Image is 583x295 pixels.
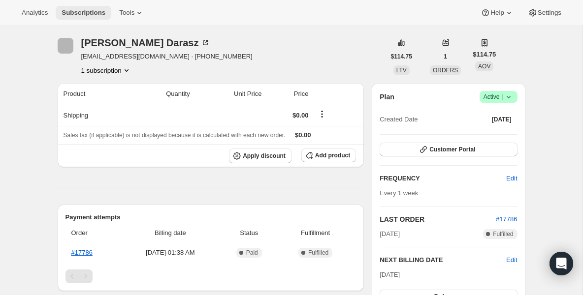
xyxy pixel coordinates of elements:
[380,174,506,183] h2: FREQUENCY
[292,112,309,119] span: $0.00
[496,215,517,223] a: #17786
[295,131,311,139] span: $0.00
[81,38,211,48] div: [PERSON_NAME] Darasz
[243,152,286,160] span: Apply discount
[506,255,517,265] button: Edit
[58,105,130,126] th: Shipping
[65,212,356,222] h2: Payment attempts
[22,9,48,17] span: Analytics
[380,115,418,124] span: Created Date
[496,214,517,224] button: #17786
[65,222,121,244] th: Order
[490,9,504,17] span: Help
[486,113,518,126] button: [DATE]
[81,65,131,75] button: Product actions
[550,252,573,275] div: Open Intercom Messenger
[223,228,275,238] span: Status
[123,228,217,238] span: Billing date
[478,63,490,70] span: AOV
[380,271,400,278] span: [DATE]
[119,9,134,17] span: Tools
[193,83,265,105] th: Unit Price
[65,269,356,283] nav: Pagination
[264,83,311,105] th: Price
[81,52,253,61] span: [EMAIL_ADDRESS][DOMAIN_NAME] · [PHONE_NUMBER]
[64,132,286,139] span: Sales tax (if applicable) is not displayed because it is calculated with each new order.
[308,249,328,257] span: Fulfilled
[444,53,447,60] span: 1
[473,50,496,59] span: $114.75
[246,249,258,257] span: Paid
[475,6,519,20] button: Help
[380,189,418,197] span: Every 1 week
[71,249,93,256] a: #17786
[130,83,193,105] th: Quantity
[391,53,412,60] span: $114.75
[58,83,130,105] th: Product
[58,38,73,54] span: Daniel Darasz
[62,9,105,17] span: Subscriptions
[315,151,350,159] span: Add product
[502,93,503,101] span: |
[385,50,418,63] button: $114.75
[123,248,217,258] span: [DATE] · 01:38 AM
[538,9,561,17] span: Settings
[492,116,512,123] span: [DATE]
[380,143,517,156] button: Customer Portal
[281,228,350,238] span: Fulfillment
[506,174,517,183] span: Edit
[522,6,567,20] button: Settings
[113,6,150,20] button: Tools
[380,255,506,265] h2: NEXT BILLING DATE
[429,146,475,153] span: Customer Portal
[314,109,330,119] button: Shipping actions
[493,230,513,238] span: Fulfilled
[484,92,514,102] span: Active
[500,171,523,186] button: Edit
[16,6,54,20] button: Analytics
[229,148,291,163] button: Apply discount
[301,148,356,162] button: Add product
[396,67,407,74] span: LTV
[380,92,394,102] h2: Plan
[380,229,400,239] span: [DATE]
[438,50,453,63] button: 1
[56,6,111,20] button: Subscriptions
[433,67,458,74] span: ORDERS
[380,214,496,224] h2: LAST ORDER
